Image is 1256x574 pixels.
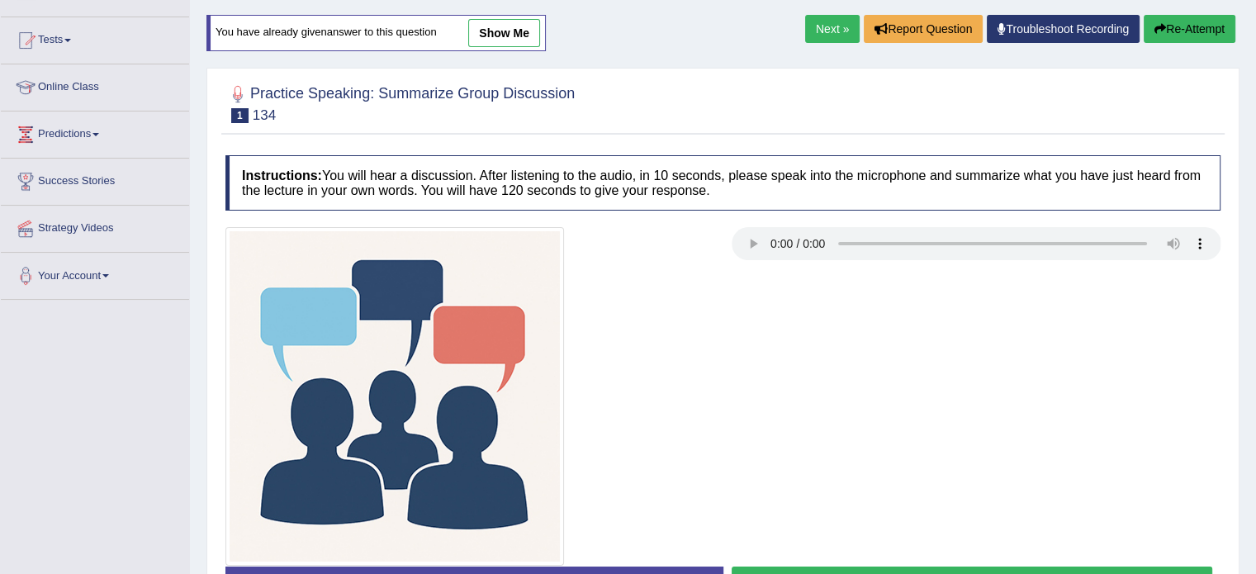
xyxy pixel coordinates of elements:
a: Online Class [1,64,189,106]
h4: You will hear a discussion. After listening to the audio, in 10 seconds, please speak into the mi... [225,155,1220,211]
a: Success Stories [1,159,189,200]
small: 134 [253,107,276,123]
span: 1 [231,108,249,123]
a: Your Account [1,253,189,294]
a: show me [468,19,540,47]
a: Tests [1,17,189,59]
button: Re-Attempt [1144,15,1235,43]
a: Predictions [1,111,189,153]
h2: Practice Speaking: Summarize Group Discussion [225,82,575,123]
div: You have already given answer to this question [206,15,546,51]
a: Troubleshoot Recording [987,15,1140,43]
button: Report Question [864,15,983,43]
b: Instructions: [242,168,322,183]
a: Next » [805,15,860,43]
a: Strategy Videos [1,206,189,247]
